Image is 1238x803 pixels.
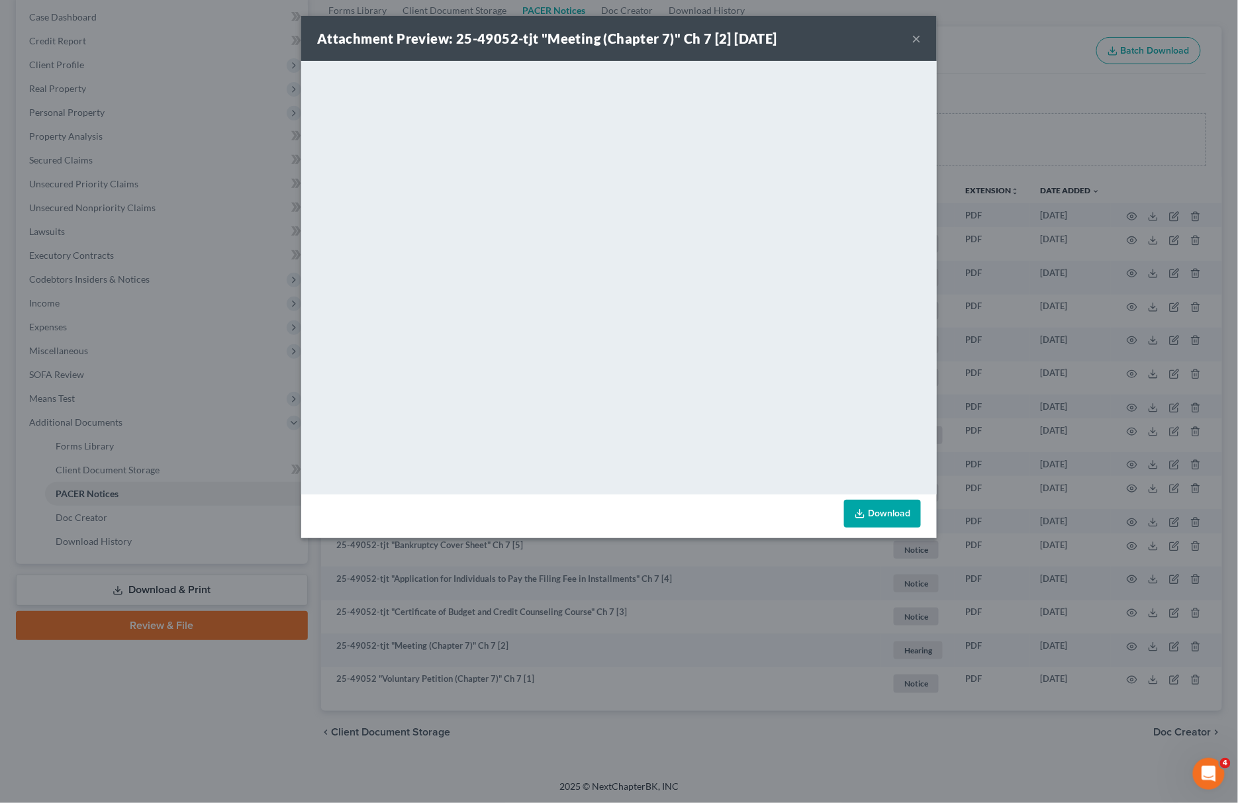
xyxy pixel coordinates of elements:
strong: Attachment Preview: 25-49052-tjt "Meeting (Chapter 7)" Ch 7 [2] [DATE] [317,30,777,46]
span: 4 [1220,758,1231,769]
iframe: <object ng-attr-data='[URL][DOMAIN_NAME]' type='application/pdf' width='100%' height='650px'></ob... [301,61,937,491]
a: Download [844,500,921,528]
button: × [912,30,921,46]
iframe: Intercom live chat [1193,758,1225,790]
